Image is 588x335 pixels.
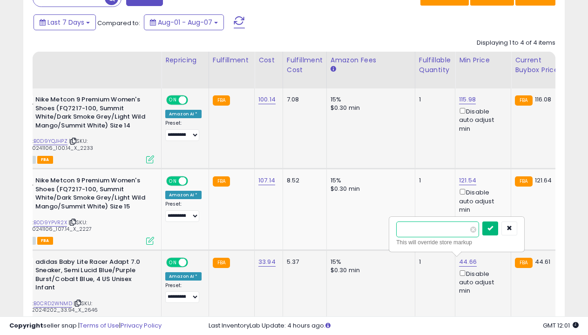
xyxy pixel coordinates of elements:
[9,321,43,330] strong: Copyright
[34,219,67,227] a: B0D9YPVR2X
[419,95,448,104] div: 1
[515,55,563,75] div: Current Buybox Price
[37,237,53,245] span: FBA
[187,177,202,185] span: OFF
[331,258,408,266] div: 15%
[213,95,230,106] small: FBA
[331,65,336,74] small: Amazon Fees.
[209,322,579,330] div: Last InventoryLab Update: 4 hours ago.
[167,177,179,185] span: ON
[287,95,319,104] div: 7.08
[459,55,507,65] div: Min Price
[459,95,476,104] a: 115.98
[258,55,279,65] div: Cost
[459,187,504,214] div: Disable auto adjust min
[331,176,408,185] div: 15%
[331,185,408,193] div: $0.30 min
[396,238,517,247] div: This will override store markup
[535,95,552,104] span: 116.08
[165,110,202,118] div: Amazon AI *
[14,137,94,151] span: | SKU: Nike_20241106_100.14_X_2233
[165,272,202,281] div: Amazon AI *
[14,219,92,233] span: | SKU: Nike_20241106_107.14_X_2227
[34,300,72,308] a: B0CRD2WNMD
[34,14,96,30] button: Last 7 Days
[187,258,202,266] span: OFF
[165,191,202,199] div: Amazon AI *
[459,106,504,133] div: Disable auto adjust min
[165,201,202,222] div: Preset:
[459,176,476,185] a: 121.54
[165,55,205,65] div: Repricing
[167,258,179,266] span: ON
[213,258,230,268] small: FBA
[14,300,98,314] span: | SKU: Kohls_20241202_33.94_X_2646
[515,258,532,268] small: FBA
[165,282,202,303] div: Preset:
[287,176,319,185] div: 8.52
[12,55,157,65] div: Title
[477,39,555,47] div: Displaying 1 to 4 of 4 items
[165,120,202,141] div: Preset:
[419,258,448,266] div: 1
[9,322,162,330] div: seller snap | |
[167,96,179,104] span: ON
[543,321,579,330] span: 2025-08-15 12:01 GMT
[213,176,230,187] small: FBA
[35,176,149,213] b: Nike Metcon 9 Premium Women's Shoes (FQ7217-100, Summit White/Dark Smoke Grey/Light Wild Mango/Su...
[258,176,275,185] a: 107.14
[287,258,319,266] div: 5.37
[331,55,411,65] div: Amazon Fees
[419,176,448,185] div: 1
[97,19,140,27] span: Compared to:
[144,14,224,30] button: Aug-01 - Aug-07
[187,96,202,104] span: OFF
[258,95,276,104] a: 100.14
[34,137,68,145] a: B0D9YQJHPZ
[121,321,162,330] a: Privacy Policy
[47,18,84,27] span: Last 7 Days
[459,268,504,295] div: Disable auto adjust min
[331,104,408,112] div: $0.30 min
[331,95,408,104] div: 15%
[287,55,323,75] div: Fulfillment Cost
[515,95,532,106] small: FBA
[535,257,551,266] span: 44.61
[213,55,250,65] div: Fulfillment
[515,176,532,187] small: FBA
[258,257,276,267] a: 33.94
[158,18,212,27] span: Aug-01 - Aug-07
[459,257,477,267] a: 44.66
[35,95,149,132] b: Nike Metcon 9 Premium Women's Shoes (FQ7217-100, Summit White/Dark Smoke Grey/Light Wild Mango/Su...
[535,176,552,185] span: 121.64
[419,55,451,75] div: Fulfillable Quantity
[37,156,53,164] span: FBA
[35,258,149,295] b: adidas Baby Lite Racer Adapt 7.0 Sneaker, Semi Lucid Blue/Purple Burst/Cobalt Blue, 4 US Unisex I...
[331,266,408,275] div: $0.30 min
[80,321,119,330] a: Terms of Use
